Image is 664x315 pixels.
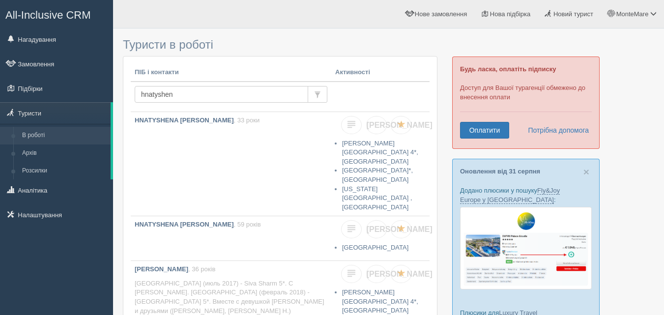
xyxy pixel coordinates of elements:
span: Новий турист [553,10,593,18]
span: Туристи в роботі [123,38,213,51]
span: × [583,166,589,177]
a: [PERSON_NAME][GEOGRAPHIC_DATA] 4*, [GEOGRAPHIC_DATA] [342,288,418,314]
a: HNATYSHENA [PERSON_NAME], 33 роки [131,112,331,202]
button: Close [583,167,589,177]
span: , 59 років [234,221,261,228]
span: Нове замовлення [415,10,467,18]
span: MonteMare [616,10,649,18]
b: Будь ласка, оплатіть підписку [460,65,556,73]
span: [PERSON_NAME] [367,121,433,129]
a: [PERSON_NAME] [366,220,387,238]
a: Оплатити [460,122,509,139]
a: HNATYSHENA [PERSON_NAME], 59 років [131,216,331,260]
a: Fly&Joy Europe у [GEOGRAPHIC_DATA] [460,187,560,204]
div: Доступ для Вашої турагенції обмежено до внесення оплати [452,57,600,149]
a: [US_STATE][GEOGRAPHIC_DATA] , [GEOGRAPHIC_DATA] [342,185,412,211]
span: [PERSON_NAME] [367,225,433,233]
input: Пошук за ПІБ, паспортом або контактами [135,86,308,103]
th: Активності [331,64,430,82]
p: Додано плюсики у пошуку : [460,186,592,204]
a: В роботі [18,127,111,144]
b: [PERSON_NAME] [135,265,188,273]
a: [GEOGRAPHIC_DATA] [342,244,408,251]
img: fly-joy-de-proposal-crm-for-travel-agency.png [460,207,592,289]
a: [PERSON_NAME][GEOGRAPHIC_DATA] 4*, [GEOGRAPHIC_DATA] [342,140,418,165]
span: [PERSON_NAME] [367,270,433,278]
b: HNATYSHENA [PERSON_NAME] [135,221,234,228]
b: HNATYSHENA [PERSON_NAME] [135,116,234,124]
a: [PERSON_NAME] [366,265,387,283]
a: [GEOGRAPHIC_DATA]*, [GEOGRAPHIC_DATA] [342,167,413,183]
a: Розсилки [18,162,111,180]
th: ПІБ і контакти [131,64,331,82]
span: , 33 роки [234,116,260,124]
span: Нова підбірка [490,10,531,18]
a: [PERSON_NAME] [366,116,387,134]
span: , 36 років [188,265,215,273]
a: All-Inclusive CRM [0,0,113,28]
a: Оновлення від 31 серпня [460,168,540,175]
a: Потрібна допомога [521,122,589,139]
a: Архів [18,144,111,162]
span: All-Inclusive CRM [5,9,91,21]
